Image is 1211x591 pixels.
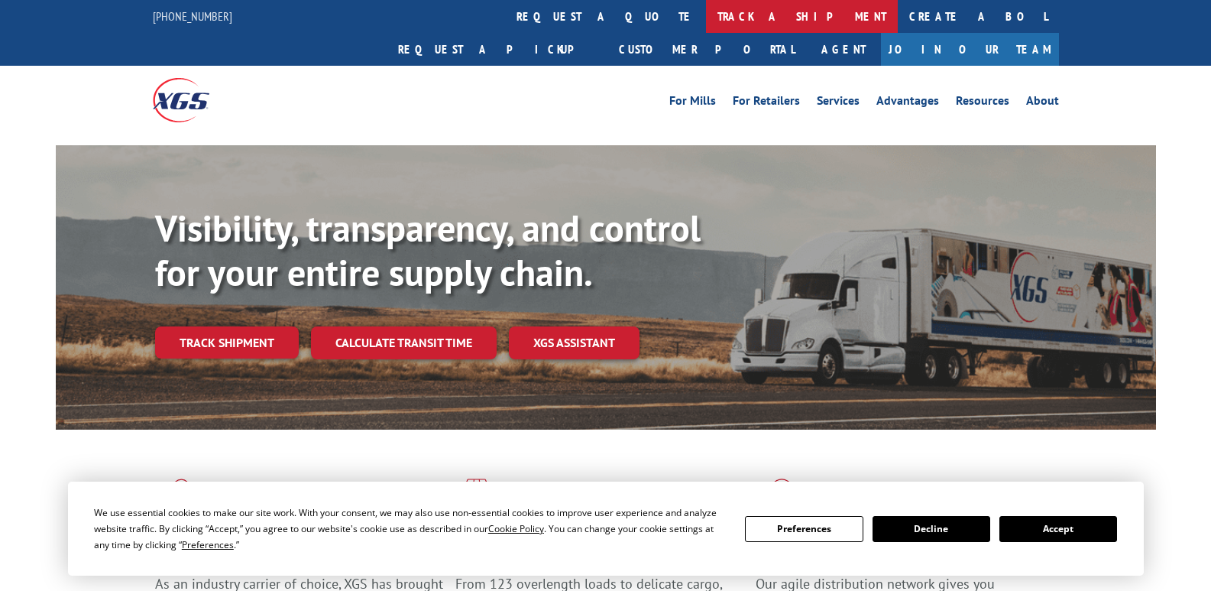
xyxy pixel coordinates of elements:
[387,33,607,66] a: Request a pickup
[153,8,232,24] a: [PHONE_NUMBER]
[956,95,1009,112] a: Resources
[94,505,727,553] div: We use essential cookies to make our site work. With your consent, we may also use non-essential ...
[68,482,1144,576] div: Cookie Consent Prompt
[817,95,860,112] a: Services
[182,538,234,551] span: Preferences
[155,326,299,359] a: Track shipment
[1026,95,1059,112] a: About
[806,33,881,66] a: Agent
[745,516,863,542] button: Preferences
[669,95,716,112] a: For Mills
[488,522,544,535] span: Cookie Policy
[733,95,800,112] a: For Retailers
[155,479,202,518] img: xgs-icon-total-supply-chain-intelligence-red
[873,516,990,542] button: Decline
[999,516,1117,542] button: Accept
[881,33,1059,66] a: Join Our Team
[876,95,939,112] a: Advantages
[509,326,639,359] a: XGS ASSISTANT
[311,326,497,359] a: Calculate transit time
[607,33,806,66] a: Customer Portal
[155,204,701,296] b: Visibility, transparency, and control for your entire supply chain.
[455,479,491,518] img: xgs-icon-focused-on-flooring-red
[756,479,808,518] img: xgs-icon-flagship-distribution-model-red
